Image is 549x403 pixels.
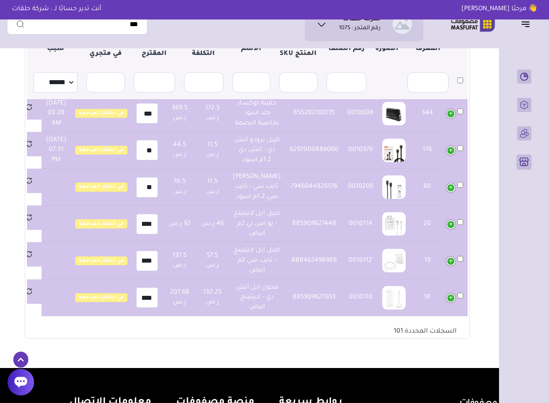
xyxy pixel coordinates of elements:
[162,205,196,242] td: 92 ر.س
[5,4,108,14] p: أنت تدير حسابًا لـ : شركة حلقات
[241,46,261,53] strong: الاسم
[196,169,228,205] td: 11.5 ر.س
[42,95,71,132] td: [DATE] 03:28 AM
[285,242,343,279] td: 888462496988
[285,95,343,132] td: 855202100115
[196,132,228,169] td: 11.5 ر.س
[383,322,468,337] div: السجلات المحددة:
[375,46,399,53] strong: الصورة
[196,205,228,242] td: 46 ر.س
[196,242,228,279] td: 57.5 ر.س
[445,15,501,33] img: Logo
[75,256,127,265] span: في انتظار المراجعة
[162,95,196,132] td: 369.5 ر.س
[394,328,403,335] span: 101
[328,46,365,53] strong: رقم الصنف
[382,102,406,125] img: 202310101411-HmL0q4aJUjBF2PdGaVmfivOKo0hE1YttGupVTqME.jpg
[75,182,127,191] span: في انتظار المراجعة
[228,169,285,205] td: [PERSON_NAME] تايب سي - تايب سي 1.2م اسود
[343,95,378,132] td: 0010608
[382,212,406,236] img: 202310101445-SJRcGZdoLaGU037u3uGhFonN4JycGIT3MHBi2rzV.jpg
[285,169,343,205] td: 7946044826516
[228,95,285,132] td: حقيبة لوكسار جلد اسود بخاصية البصمة
[410,205,444,242] td: 20
[343,132,378,169] td: 0010376
[196,95,228,132] td: 172.5 ر.س
[162,242,196,279] td: 137.5 ر.س
[285,132,343,169] td: 6297000886060
[228,205,285,242] td: كيبل ابل لايتنينج - يو اس بي 2م ابيض
[228,279,285,316] td: محول ابل اتش دي - لايتنينج ابيض
[196,279,228,316] td: 132.25 ر.س
[162,169,196,205] td: 70.5 ر.س
[382,175,406,199] img: 202310101409-ZSyhXvK0ljum0UavzoZxO58wFlKWKHb4gmNJ85Lr.jpg
[343,169,378,205] td: 0010206
[410,279,444,316] td: 18
[162,279,196,316] td: 207.68 ر.س
[382,139,406,162] img: 202310101411-0NvIrtuTv3ixadzQxwiRsVPYW63WOfrqlGhry7Cn.jpg
[75,293,127,302] span: في انتظار المراجعة
[392,14,412,34] img: شركة حلقات
[343,242,378,279] td: 0010112
[47,46,64,53] strong: سبب
[285,205,343,242] td: 885909627448
[228,132,285,169] td: كيبل برودو اتش دي - اتش دي 1.2م اسود
[75,109,127,118] span: في انتظار المراجعة
[343,15,380,24] h1: شركة حلقات
[228,242,285,279] td: كيبل ابل لايتنينج - تايب سي 2م ابيض
[382,249,406,272] img: 202310101445-irQDVZ5xefhuBjJORP7JvSPyX47KKdOAmXc0R4r5.jpg
[42,132,71,169] td: [DATE] 07:31 PM
[382,286,406,310] img: 202310101444-M5MBrnJxv9RCBdJrIZHaxlQUCUYDq2r3x29gicKk.jpg
[162,132,196,169] td: 44.5 ر.س
[410,95,444,132] td: 344
[285,279,343,316] td: 885909627653
[75,146,127,155] span: في انتظار المراجعة
[415,46,441,53] strong: المعرف
[343,205,378,242] td: 0010114
[410,132,444,169] td: 176
[455,4,544,14] p: 👋 مرحبًا [PERSON_NAME]
[339,24,380,33] p: رقم المتجر : 1075
[343,279,378,316] td: 0010110
[410,169,444,205] td: 60
[75,219,127,228] span: في انتظار المراجعة
[410,242,444,279] td: 19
